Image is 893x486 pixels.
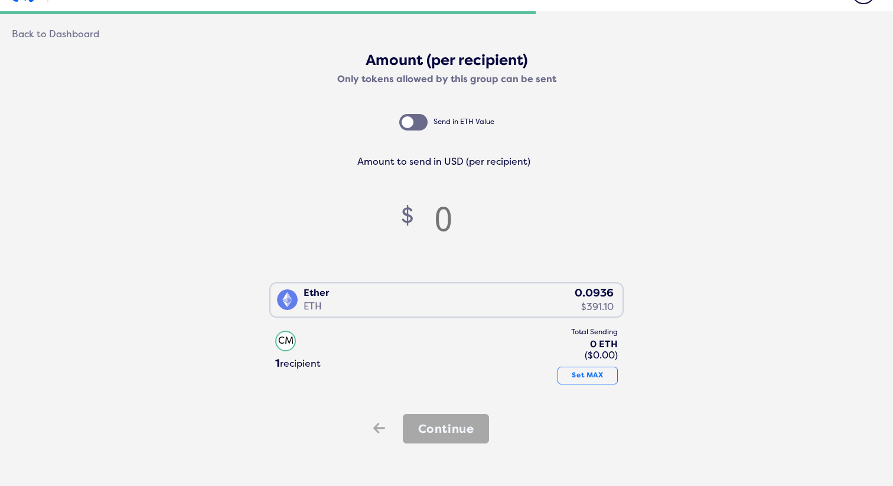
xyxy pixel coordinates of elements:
[558,367,618,384] button: Set MAX
[434,118,494,126] div: Send in ETH Value
[575,301,614,314] div: $391.10
[575,286,614,301] div: 0.0936
[414,198,473,237] input: 0
[403,414,490,443] button: Continue
[314,74,580,84] div: Only tokens allowed by this group can be sent
[357,152,530,183] h5: Amount to send in USD (per recipient)
[277,289,298,310] img: ETH
[401,202,414,256] label: $
[275,357,321,370] div: recipient
[275,356,280,370] b: 1
[269,282,624,318] div: Search for option
[304,286,329,299] div: Ether
[275,331,296,351] div: CM
[552,350,618,361] div: ($0.00)
[304,300,329,313] div: ETH
[272,316,616,330] input: Search for option
[314,52,580,69] div: Amount (per recipient)
[12,29,99,40] div: Back to Dashboard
